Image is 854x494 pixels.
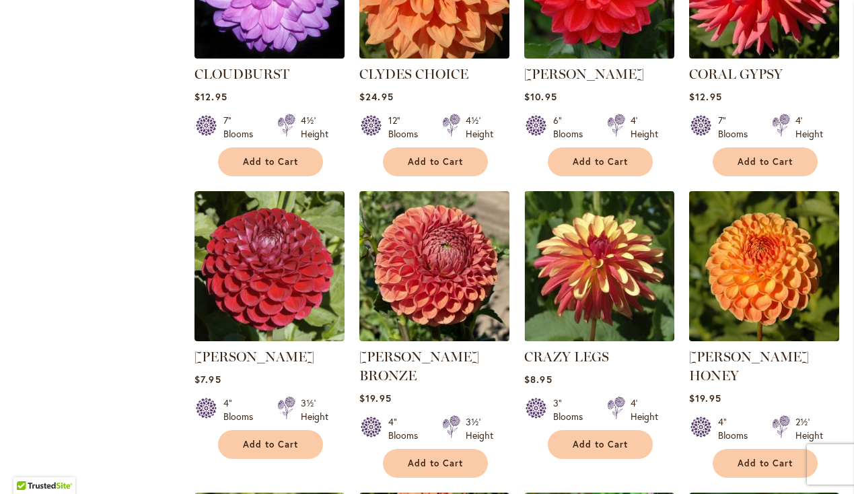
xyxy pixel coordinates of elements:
div: 7" Blooms [718,114,756,141]
a: CORAL GYPSY [689,66,783,82]
span: Add to Cart [738,156,793,168]
span: $12.95 [689,90,721,103]
div: 4" Blooms [388,415,426,442]
div: 4½' Height [301,114,328,141]
div: 6" Blooms [553,114,591,141]
button: Add to Cart [218,147,323,176]
button: Add to Cart [713,449,818,478]
span: $19.95 [359,392,391,404]
span: Add to Cart [243,439,298,450]
button: Add to Cart [383,449,488,478]
button: Add to Cart [383,147,488,176]
a: CLYDES CHOICE [359,66,468,82]
img: CRICHTON HONEY [686,187,843,345]
span: $12.95 [194,90,227,103]
span: $10.95 [524,90,557,103]
a: [PERSON_NAME] HONEY [689,349,809,384]
a: [PERSON_NAME] [524,66,644,82]
span: Add to Cart [243,156,298,168]
a: CORNEL BRONZE [359,331,509,344]
img: CRAZY LEGS [524,191,674,341]
span: Add to Cart [408,156,463,168]
img: CORNEL BRONZE [359,191,509,341]
span: $8.95 [524,373,552,386]
span: Add to Cart [738,458,793,469]
div: 4" Blooms [718,415,756,442]
div: 4' Height [631,114,658,141]
div: 4½' Height [466,114,493,141]
button: Add to Cart [218,430,323,459]
span: Add to Cart [573,156,628,168]
a: Cloudburst [194,48,345,61]
a: CORAL GYPSY [689,48,839,61]
button: Add to Cart [548,430,653,459]
div: 3½' Height [466,415,493,442]
div: 4' Height [631,396,658,423]
span: Add to Cart [573,439,628,450]
span: Add to Cart [408,458,463,469]
button: Add to Cart [713,147,818,176]
span: $24.95 [359,90,393,103]
a: [PERSON_NAME] BRONZE [359,349,479,384]
span: $7.95 [194,373,221,386]
a: CRICHTON HONEY [689,331,839,344]
a: CRAZY LEGS [524,331,674,344]
iframe: Launch Accessibility Center [10,446,48,484]
a: CLOUDBURST [194,66,289,82]
a: CRAZY LEGS [524,349,609,365]
div: 12" Blooms [388,114,426,141]
div: 4' Height [795,114,823,141]
button: Add to Cart [548,147,653,176]
span: $19.95 [689,392,721,404]
img: CORNEL [194,191,345,341]
div: 2½' Height [795,415,823,442]
div: 3" Blooms [553,396,591,423]
div: 7" Blooms [223,114,261,141]
div: 4" Blooms [223,396,261,423]
div: 3½' Height [301,396,328,423]
a: Clyde's Choice [359,48,509,61]
a: CORNEL [194,331,345,344]
a: COOPER BLAINE [524,48,674,61]
a: [PERSON_NAME] [194,349,314,365]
